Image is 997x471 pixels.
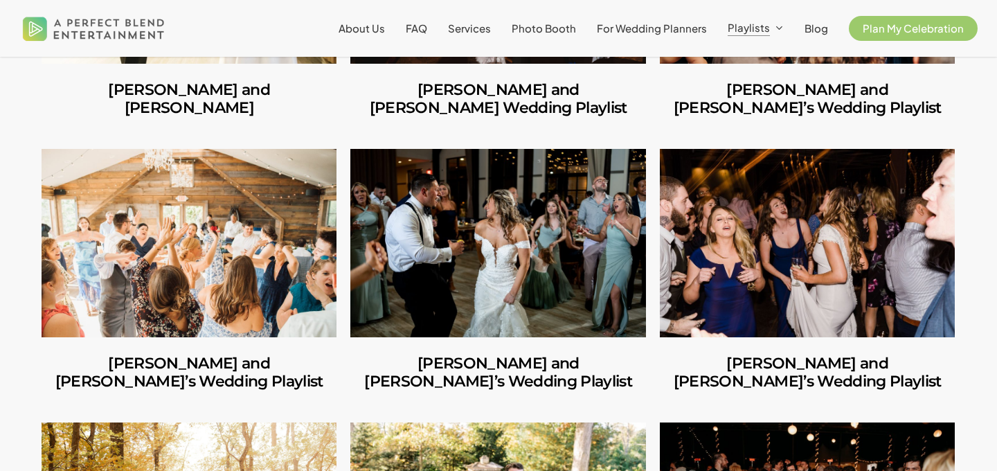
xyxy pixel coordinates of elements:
[805,23,828,34] a: Blog
[660,64,955,135] a: Ilana and Andrew’s Wedding Playlist
[805,21,828,35] span: Blog
[19,6,168,51] img: A Perfect Blend Entertainment
[597,23,707,34] a: For Wedding Planners
[339,21,385,35] span: About Us
[512,21,576,35] span: Photo Booth
[350,337,645,409] a: Shannon and Joseph’s Wedding Playlist
[42,337,336,409] a: Jules and Michelle’s Wedding Playlist
[350,64,645,135] a: Amber and Cooper’s Wedding Playlist
[660,149,955,337] a: Mike and Amanda’s Wedding Playlist
[728,22,784,35] a: Playlists
[448,23,491,34] a: Services
[406,23,427,34] a: FAQ
[660,337,955,409] a: Mike and Amanda’s Wedding Playlist
[350,149,645,337] a: Shannon and Joseph’s Wedding Playlist
[728,21,770,34] span: Playlists
[512,23,576,34] a: Photo Booth
[406,21,427,35] span: FAQ
[42,149,336,337] a: Jules and Michelle’s Wedding Playlist
[42,64,336,135] a: Carlos and Olivia
[597,21,707,35] span: For Wedding Planners
[339,23,385,34] a: About Us
[849,23,978,34] a: Plan My Celebration
[863,21,964,35] span: Plan My Celebration
[448,21,491,35] span: Services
